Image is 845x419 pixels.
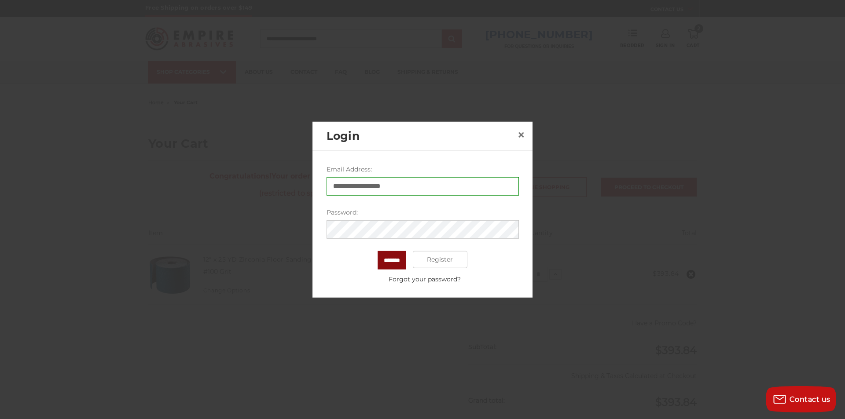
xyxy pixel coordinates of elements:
[327,128,514,144] h2: Login
[327,164,519,174] label: Email Address:
[790,395,830,404] span: Contact us
[517,126,525,143] span: ×
[327,208,519,217] label: Password:
[514,128,528,142] a: Close
[331,274,518,284] a: Forgot your password?
[766,386,836,412] button: Contact us
[413,251,468,268] a: Register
